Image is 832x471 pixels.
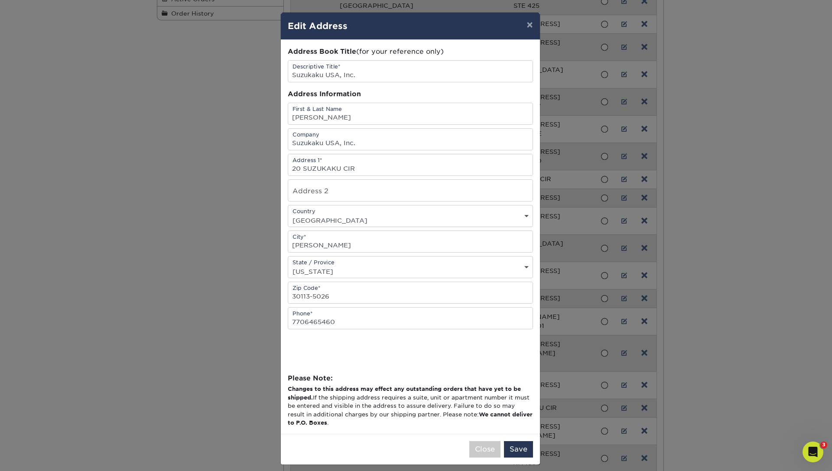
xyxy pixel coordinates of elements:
[288,47,533,57] div: (for your reference only)
[288,386,521,400] b: Changes to this address may effect any outstanding orders that have yet to be shipped.
[469,441,500,458] button: Close
[520,13,539,37] button: ×
[288,329,419,363] iframe: reCAPTCHA
[288,47,356,55] span: Address Book Title
[288,19,533,32] h4: Edit Address
[288,89,533,99] div: Address Information
[288,374,333,382] strong: Please Note:
[288,411,533,426] b: We cannot deliver to P.O. Boxes
[820,442,827,448] span: 3
[504,441,533,458] button: Save
[803,442,823,462] iframe: Intercom live chat
[288,385,533,427] div: If the shipping address requires a suite, unit or apartment number it must be entered and visible...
